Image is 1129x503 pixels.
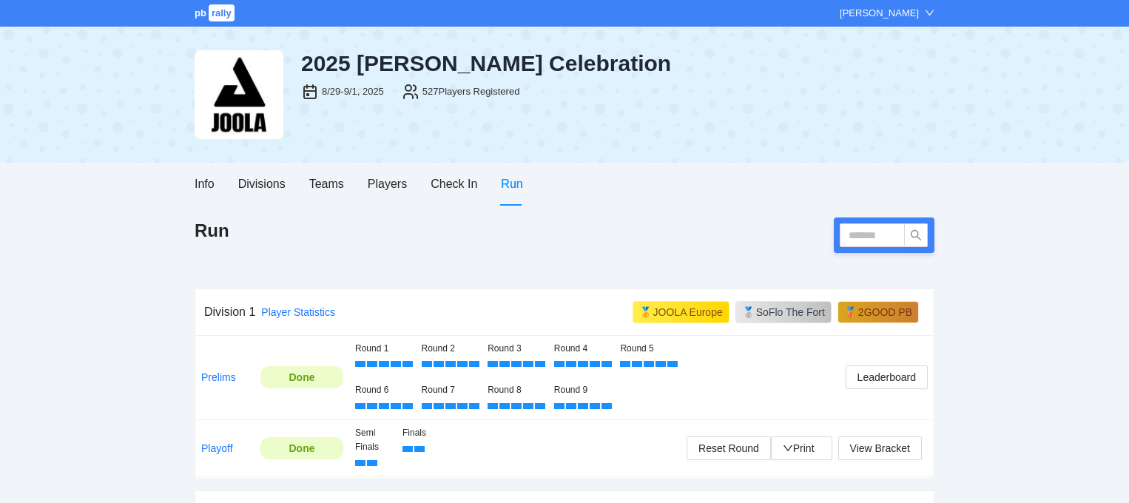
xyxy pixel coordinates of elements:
[195,175,215,193] div: Info
[195,50,283,139] img: joola-black.png
[422,84,520,99] div: 527 Players Registered
[554,342,609,356] div: Round 4
[402,426,438,440] div: Finals
[639,305,652,320] div: 🥇
[844,305,857,320] div: 🥉
[209,4,235,21] span: rally
[355,342,410,356] div: Round 1
[905,229,927,241] span: search
[431,175,477,193] div: Check In
[368,175,407,193] div: Players
[488,383,542,397] div: Round 8
[771,436,832,460] button: Print
[840,6,919,21] div: [PERSON_NAME]
[301,50,934,77] div: 2025 [PERSON_NAME] Celebration
[904,223,928,247] button: search
[783,443,793,453] span: down
[925,8,934,18] span: down
[742,305,755,320] div: 🥈
[756,305,825,320] div: SoFlo The Fort
[850,440,910,456] span: View Bracket
[858,305,912,320] div: 2GOOD PB
[620,342,675,356] div: Round 5
[793,440,815,456] div: Print
[201,371,236,383] a: Prelims
[309,175,344,193] div: Teams
[355,383,410,397] div: Round 6
[261,306,335,318] a: Player Statistics
[687,436,771,460] button: Reset Round
[554,383,609,397] div: Round 9
[846,365,928,389] button: Leaderboard
[488,342,542,356] div: Round 3
[195,7,237,18] a: pbrally
[204,303,255,321] div: Division 1
[857,369,916,385] span: Leaderboard
[322,84,384,99] div: 8/29-9/1, 2025
[195,219,229,243] h1: Run
[272,369,332,385] div: Done
[195,7,206,18] span: pb
[653,305,723,320] div: JOOLA Europe
[201,442,233,454] a: Playoff
[501,175,522,193] div: Run
[698,440,759,456] span: Reset Round
[422,342,476,356] div: Round 2
[272,440,332,456] div: Done
[838,436,922,460] button: View Bracket
[422,383,476,397] div: Round 7
[238,175,286,193] div: Divisions
[355,426,391,454] div: Semi Finals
